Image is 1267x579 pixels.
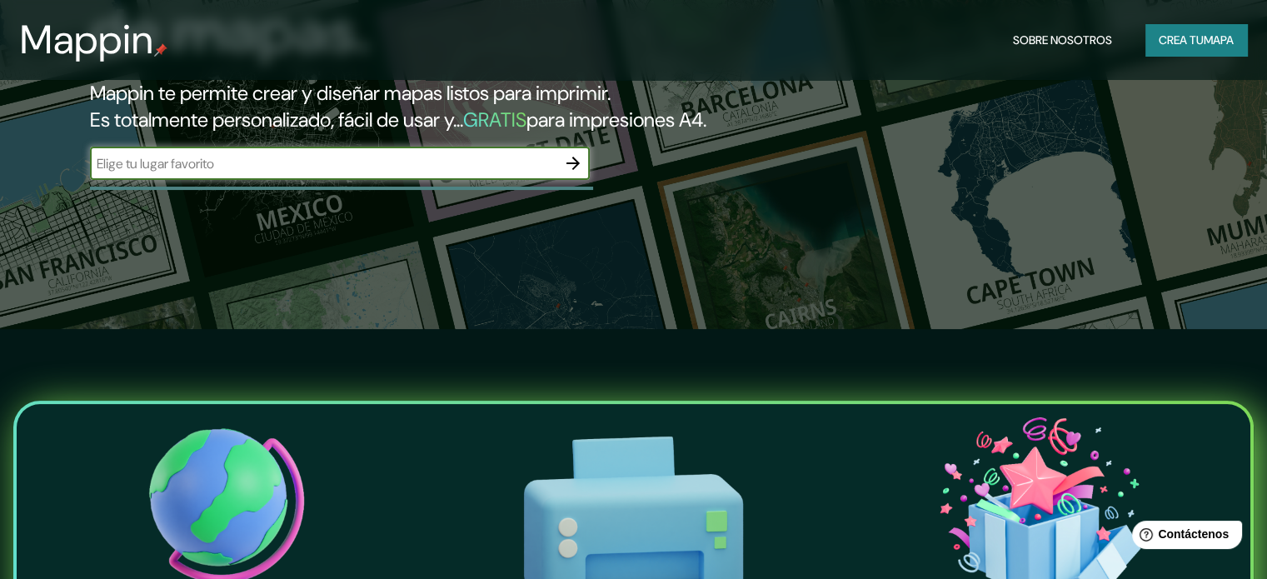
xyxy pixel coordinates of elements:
font: Crea tu [1159,32,1204,47]
font: GRATIS [463,107,526,132]
input: Elige tu lugar favorito [90,154,556,173]
font: Mappin te permite crear y diseñar mapas listos para imprimir. [90,80,611,106]
font: mapa [1204,32,1234,47]
font: para impresiones A4. [526,107,706,132]
button: Sobre nosotros [1006,24,1119,56]
font: Es totalmente personalizado, fácil de usar y... [90,107,463,132]
font: Mappin [20,13,154,66]
button: Crea tumapa [1145,24,1247,56]
img: pin de mapeo [154,43,167,57]
font: Sobre nosotros [1013,32,1112,47]
iframe: Lanzador de widgets de ayuda [1119,514,1249,561]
